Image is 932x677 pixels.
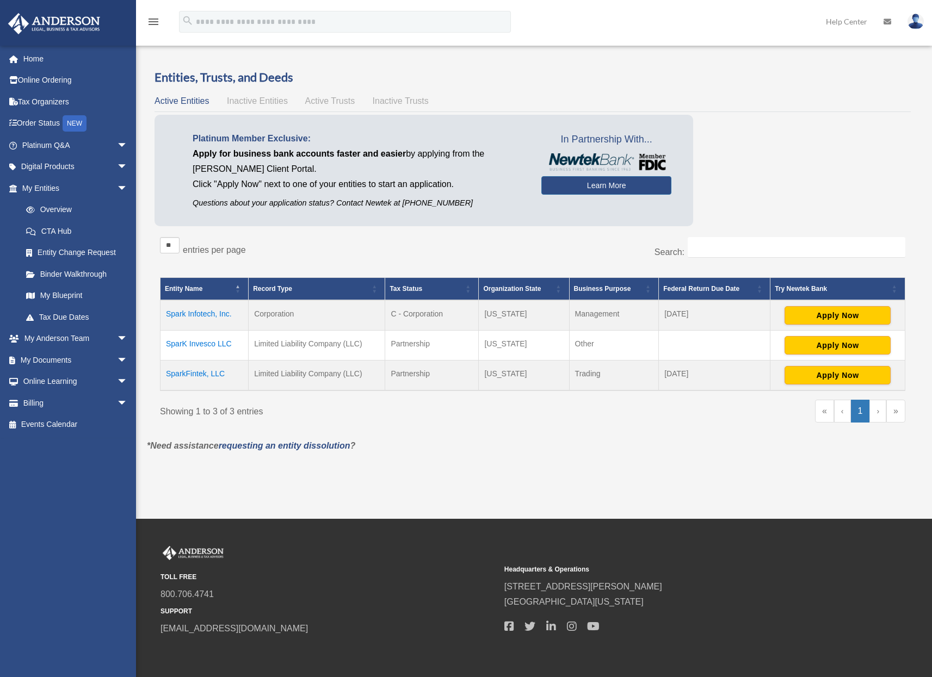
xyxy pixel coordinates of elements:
[569,360,659,390] td: Trading
[117,349,139,371] span: arrow_drop_down
[161,546,226,560] img: Anderson Advisors Platinum Portal
[8,156,144,178] a: Digital Productsarrow_drop_down
[249,360,385,390] td: Limited Liability Company (LLC)
[659,360,770,390] td: [DATE]
[182,15,194,27] i: search
[305,96,355,105] span: Active Trusts
[117,134,139,157] span: arrow_drop_down
[15,220,139,242] a: CTA Hub
[8,91,144,113] a: Tax Organizers
[834,400,851,423] a: Previous
[193,146,525,177] p: by applying from the [PERSON_NAME] Client Portal.
[117,371,139,393] span: arrow_drop_down
[479,330,569,360] td: [US_STATE]
[547,153,666,171] img: NewtekBankLogoSM.png
[569,330,659,360] td: Other
[385,360,479,390] td: Partnership
[117,177,139,200] span: arrow_drop_down
[249,330,385,360] td: Limited Liability Company (LLC)
[117,392,139,414] span: arrow_drop_down
[155,96,209,105] span: Active Entities
[479,277,569,300] th: Organization State: Activate to sort
[15,199,133,221] a: Overview
[775,282,888,295] div: Try Newtek Bank
[815,400,834,423] a: First
[193,149,406,158] span: Apply for business bank accounts faster and easier
[249,300,385,331] td: Corporation
[373,96,429,105] span: Inactive Trusts
[8,177,139,199] a: My Entitiesarrow_drop_down
[770,277,905,300] th: Try Newtek Bank : Activate to sort
[390,285,422,293] span: Tax Status
[541,131,671,148] span: In Partnership With...
[663,285,739,293] span: Federal Return Due Date
[851,400,870,423] a: 1
[8,70,144,91] a: Online Ordering
[15,263,139,285] a: Binder Walkthrough
[161,277,249,300] th: Entity Name: Activate to invert sorting
[574,285,631,293] span: Business Purpose
[785,366,891,384] button: Apply Now
[193,131,525,146] p: Platinum Member Exclusive:
[8,113,144,135] a: Order StatusNEW
[147,441,355,450] em: *Need assistance ?
[569,300,659,331] td: Management
[479,360,569,390] td: [US_STATE]
[8,328,144,350] a: My Anderson Teamarrow_drop_down
[869,400,886,423] a: Next
[183,245,246,254] label: entries per page
[193,196,525,210] p: Questions about your application status? Contact Newtek at [PHONE_NUMBER]
[161,589,214,599] a: 800.706.4741
[385,330,479,360] td: Partnership
[161,300,249,331] td: Spark Infotech, Inc.
[8,349,144,371] a: My Documentsarrow_drop_down
[219,441,350,450] a: requesting an entity dissolution
[227,96,288,105] span: Inactive Entities
[63,115,87,132] div: NEW
[253,285,292,293] span: Record Type
[659,277,770,300] th: Federal Return Due Date: Activate to sort
[147,19,160,28] a: menu
[161,572,497,583] small: TOLL FREE
[5,13,103,34] img: Anderson Advisors Platinum Portal
[117,328,139,350] span: arrow_drop_down
[785,306,891,325] button: Apply Now
[15,242,139,264] a: Entity Change Request
[15,306,139,328] a: Tax Due Dates
[8,134,144,156] a: Platinum Q&Aarrow_drop_down
[161,624,308,633] a: [EMAIL_ADDRESS][DOMAIN_NAME]
[504,582,662,591] a: [STREET_ADDRESS][PERSON_NAME]
[483,285,541,293] span: Organization State
[161,360,249,390] td: SparkFintek, LLC
[165,285,202,293] span: Entity Name
[160,400,524,419] div: Showing 1 to 3 of 3 entries
[8,371,144,393] a: Online Learningarrow_drop_down
[385,277,479,300] th: Tax Status: Activate to sort
[541,176,671,195] a: Learn More
[504,564,841,575] small: Headquarters & Operations
[117,156,139,178] span: arrow_drop_down
[908,14,924,29] img: User Pic
[15,285,139,307] a: My Blueprint
[385,300,479,331] td: C - Corporation
[8,414,144,436] a: Events Calendar
[655,247,684,257] label: Search:
[785,336,891,355] button: Apply Now
[161,330,249,360] td: SparK Invesco LLC
[479,300,569,331] td: [US_STATE]
[147,15,160,28] i: menu
[659,300,770,331] td: [DATE]
[155,69,911,86] h3: Entities, Trusts, and Deeds
[569,277,659,300] th: Business Purpose: Activate to sort
[504,597,644,606] a: [GEOGRAPHIC_DATA][US_STATE]
[8,392,144,414] a: Billingarrow_drop_down
[8,48,144,70] a: Home
[886,400,905,423] a: Last
[249,277,385,300] th: Record Type: Activate to sort
[193,177,525,192] p: Click "Apply Now" next to one of your entities to start an application.
[161,606,497,617] small: SUPPORT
